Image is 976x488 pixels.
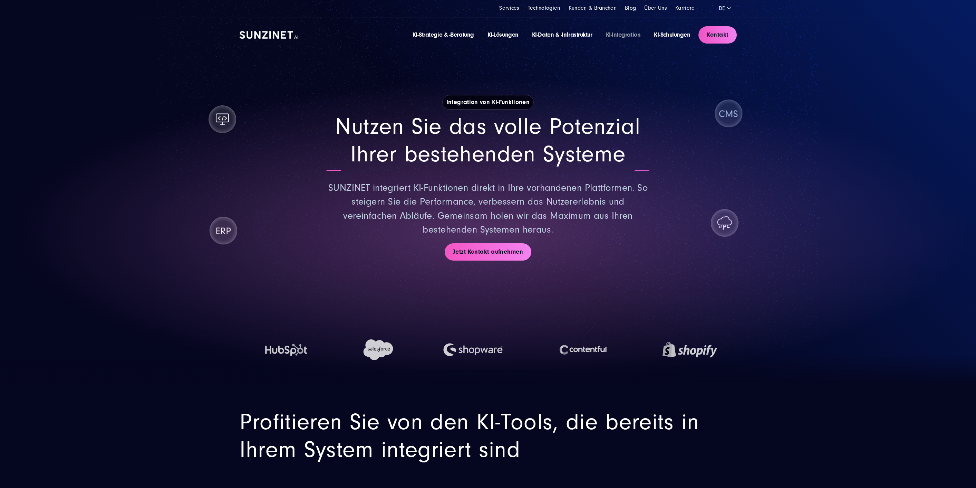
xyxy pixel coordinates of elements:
[654,31,690,38] a: KI-Schulungen
[644,5,667,11] a: Über Uns
[413,30,690,39] div: Navigation Menu
[675,5,695,11] a: Karriere
[442,95,534,110] h1: Integration von KI-Funktionen
[443,327,503,372] img: shopware Logo - KI-Integration mit SUNZINET
[413,31,474,38] a: KI-Strategie & -Beratung
[499,4,695,12] div: Navigation Menu
[532,31,592,38] a: KI-Daten & -Infrastruktur
[240,409,737,463] h2: Profitieren Sie von den KI-Tools, die bereits in Ihrem System integriert sind
[324,113,652,168] h2: Nutzen Sie das volle Potenzial Ihrer bestehenden Systeme
[698,26,736,44] a: Kontakt
[625,5,636,11] a: Blog
[324,181,652,237] p: SUNZINET integriert KI-Funktionen direkt in Ihre vorhandenen Plattformen. So steigern Sie die Per...
[259,327,313,372] img: HubSpot Logo - KI-Integration mit SUNZINET
[499,5,520,11] a: Services
[606,31,641,38] a: KI-Integration
[553,327,612,372] img: Contentful Logo - KI-Integration mit SUNZINET
[487,31,519,38] a: KI-Lösungen
[363,327,393,372] img: salesforce Logo - KI-Integration mit SUNZINET
[445,243,531,261] a: Jetzt Kontakt aufnehmen
[569,5,617,11] a: Kunden & Branchen
[240,31,298,39] img: SUNZINET AI Logo
[528,5,560,11] a: Technologien
[663,327,717,372] img: shopify Logo - KI-Integration mit SUNZINET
